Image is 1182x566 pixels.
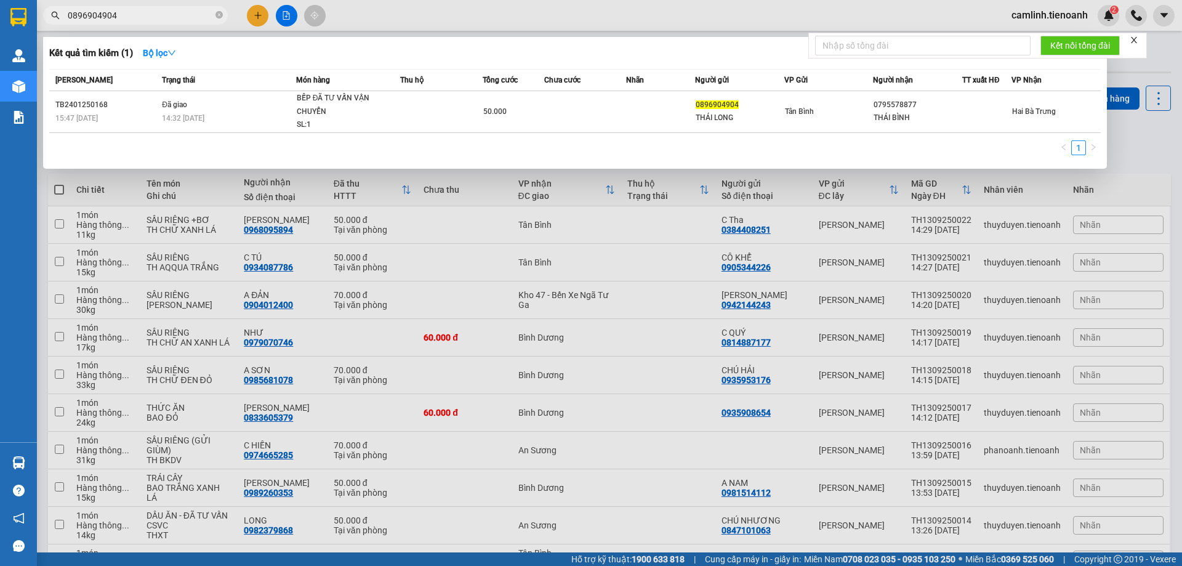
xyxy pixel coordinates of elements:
[1086,140,1101,155] button: right
[297,92,389,118] div: BẾP ĐÃ TƯ VẤN VẬN CHUYỂN
[296,76,330,84] span: Món hàng
[873,76,913,84] span: Người nhận
[143,48,176,58] strong: Bộ lọc
[544,76,581,84] span: Chưa cước
[483,76,518,84] span: Tổng cước
[13,485,25,496] span: question-circle
[696,100,739,109] span: 0896904904
[874,111,962,124] div: THÁI BÌNH
[785,107,814,116] span: Tân Bình
[51,11,60,20] span: search
[1071,140,1086,155] li: 1
[13,512,25,524] span: notification
[400,76,424,84] span: Thu hộ
[162,114,204,123] span: 14:32 [DATE]
[12,49,25,62] img: warehouse-icon
[12,456,25,469] img: warehouse-icon
[133,43,186,63] button: Bộ lọcdown
[167,49,176,57] span: down
[10,8,26,26] img: logo-vxr
[12,80,25,93] img: warehouse-icon
[215,10,223,22] span: close-circle
[1040,36,1120,55] button: Kết nối tổng đài
[1012,107,1056,116] span: Hai Bà Trưng
[483,107,507,116] span: 50.000
[162,100,187,109] span: Đã giao
[1130,36,1138,44] span: close
[68,9,213,22] input: Tìm tên, số ĐT hoặc mã đơn
[162,76,195,84] span: Trạng thái
[784,76,808,84] span: VP Gửi
[874,99,962,111] div: 0795578877
[215,11,223,18] span: close-circle
[55,114,98,123] span: 15:47 [DATE]
[1086,140,1101,155] li: Next Page
[1090,144,1097,151] span: right
[1056,140,1071,155] button: left
[1056,140,1071,155] li: Previous Page
[1050,39,1110,52] span: Kết nối tổng đài
[13,540,25,552] span: message
[695,76,729,84] span: Người gửi
[49,47,133,60] h3: Kết quả tìm kiếm ( 1 )
[12,111,25,124] img: solution-icon
[1072,141,1085,155] a: 1
[696,111,784,124] div: THÁI LONG
[1011,76,1042,84] span: VP Nhận
[55,76,113,84] span: [PERSON_NAME]
[1060,144,1067,151] span: left
[55,99,158,111] div: TB2401250168
[962,76,1000,84] span: TT xuất HĐ
[297,118,389,132] div: SL: 1
[815,36,1031,55] input: Nhập số tổng đài
[626,76,644,84] span: Nhãn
